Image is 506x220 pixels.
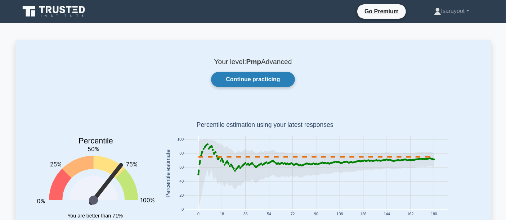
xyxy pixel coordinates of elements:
[182,208,184,212] text: 0
[179,166,184,170] text: 60
[197,212,199,216] text: 0
[417,4,487,18] a: Isarayoot
[177,138,184,142] text: 100
[336,212,343,216] text: 108
[33,58,474,66] p: Your level: Advanced
[211,72,295,87] a: Continue practicing
[243,212,247,216] text: 36
[407,212,413,216] text: 162
[384,212,390,216] text: 144
[220,212,224,216] text: 18
[290,212,295,216] text: 72
[67,213,123,219] tspan: You are better than 71%
[360,7,403,16] a: Go Premium
[179,152,184,156] text: 80
[179,180,184,184] text: 40
[267,212,271,216] text: 54
[246,58,261,65] b: Pmp
[79,137,113,146] text: Percentile
[179,194,184,198] text: 20
[196,122,333,129] text: Percentile estimation using your latest responses
[360,212,367,216] text: 126
[165,150,171,198] text: Percentile estimate
[314,212,318,216] text: 90
[431,212,437,216] text: 180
